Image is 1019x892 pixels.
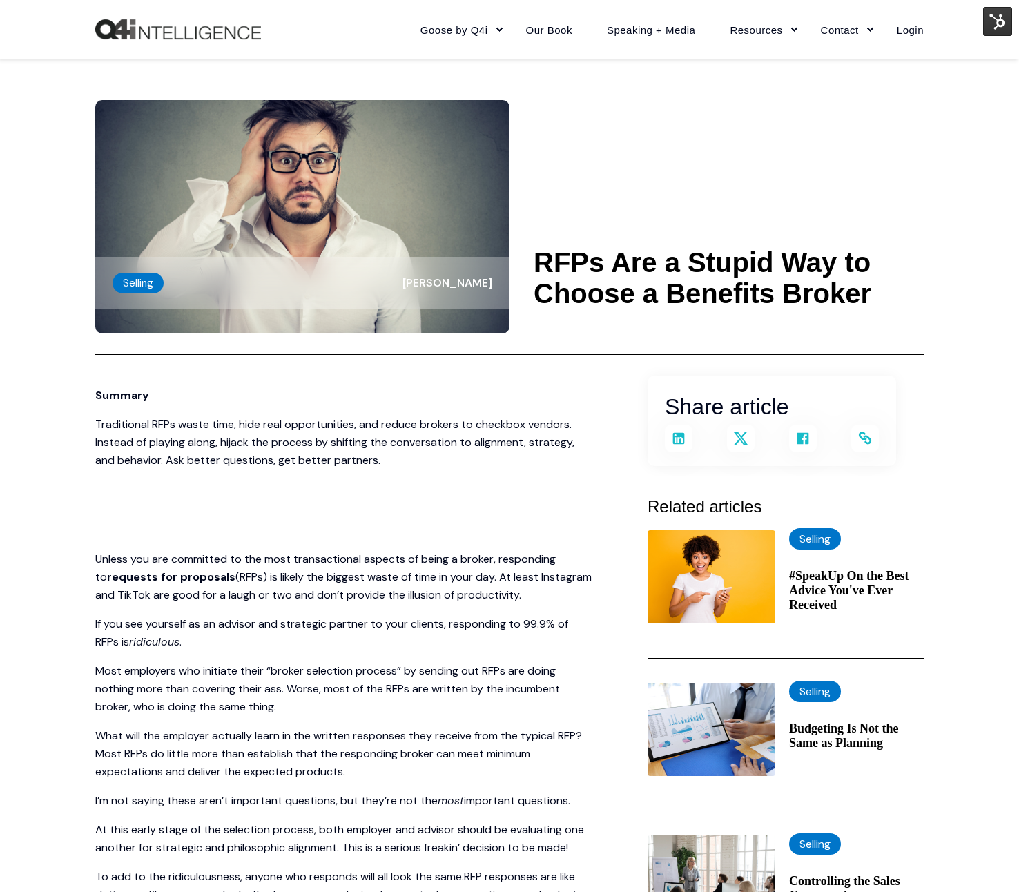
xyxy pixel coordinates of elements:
[129,634,179,649] span: ridiculous
[95,552,556,584] span: Unless you are committed to the most transactional aspects of being a broker, responding to
[95,822,584,855] span: At this early stage of the selection process, both employer and advisor should be evaluating one ...
[95,663,560,714] span: Most employers who initiate their “broker selection process” by sending out RFPs are doing nothin...
[789,528,841,550] label: Selling
[789,425,817,452] a: Share on Facebook
[851,425,879,452] a: Copy and share the link
[648,683,775,776] img: Person pointing to graphs on a screen with a pen.
[534,247,924,309] h1: RFPs Are a Stupid Way to Choose a Benefits Broker
[95,19,261,40] img: Q4intelligence, LLC logo
[789,833,841,855] label: Selling
[464,793,570,808] span: important questions.
[95,100,509,333] img: A worker who realizes they did something stupid
[95,793,438,808] span: I’m not saying these aren’t important questions, but they’re not the
[727,425,755,452] a: Share on X
[95,416,592,469] p: Traditional RFPs waste time, hide real opportunities, and reduce brokers to checkbox vendors. Ins...
[107,570,235,584] span: requests for proposals
[95,388,149,403] span: Summary
[402,275,492,290] span: [PERSON_NAME]
[789,721,924,750] a: Budgeting Is Not the Same as Planning
[665,425,692,452] a: Share on LinkedIn
[113,273,164,293] label: Selling
[789,681,841,702] label: Selling
[648,494,924,520] h3: Related articles
[438,793,464,808] span: most
[789,569,924,612] a: #SpeakUp On the Best Advice You've Ever Received
[95,728,582,779] span: What will the employer actually learn in the written responses they receive from the typical RFP?...
[95,617,568,649] span: If you see yourself as an advisor and strategic partner to your clients, responding to 99.9% of R...
[95,19,261,40] a: Back to Home
[95,869,464,884] span: To add to the ridiculousness, anyone who responds will all look the same.
[179,634,182,649] span: .
[665,389,879,425] h2: Share article
[95,570,592,602] span: (RFPs) is likely the biggest waste of time in your day. At least Instagram and TikTok are good fo...
[983,7,1012,36] img: HubSpot Tools Menu Toggle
